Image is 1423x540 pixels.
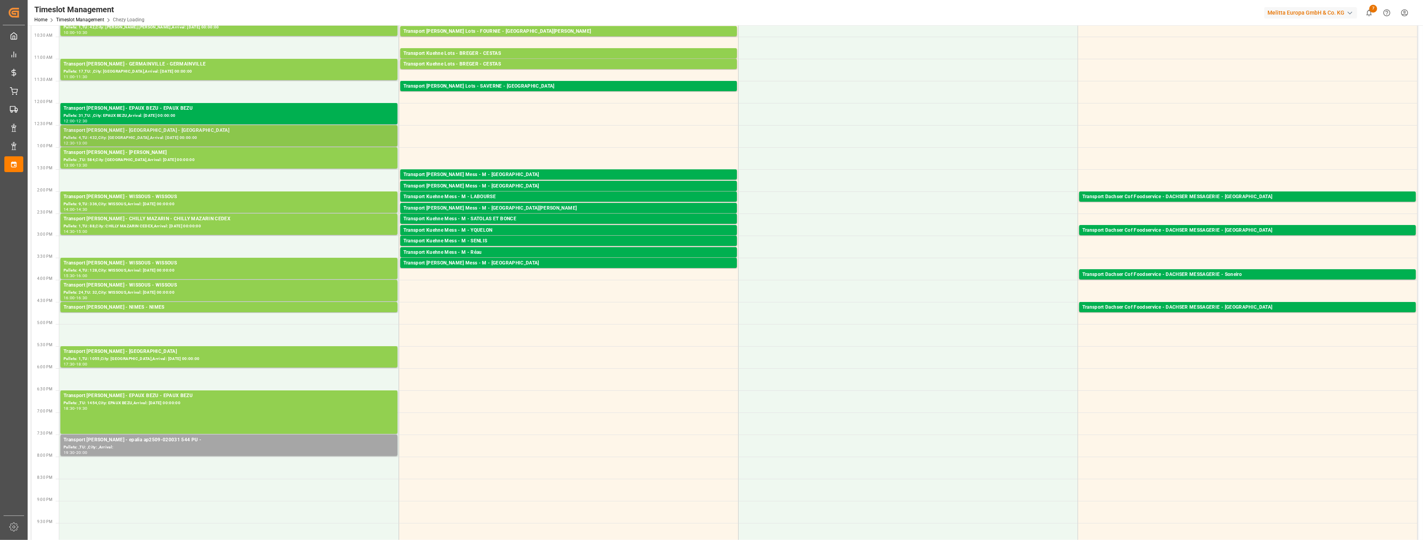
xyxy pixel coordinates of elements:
[76,141,88,145] div: 13:00
[75,296,76,300] div: -
[64,215,394,223] div: Transport [PERSON_NAME] - CHILLY MAZARIN - CHILLY MAZARIN CEDEX
[37,343,52,347] span: 5:30 PM
[64,348,394,356] div: Transport [PERSON_NAME] - [GEOGRAPHIC_DATA]
[76,230,88,233] div: 15:00
[76,451,88,454] div: 20:00
[37,365,52,369] span: 6:00 PM
[64,135,394,141] div: Pallets: 4,TU: 432,City: [GEOGRAPHIC_DATA],Arrival: [DATE] 00:00:00
[403,257,734,263] div: Pallets: ,TU: 14,City: [GEOGRAPHIC_DATA],Arrival: [DATE] 00:00:00
[76,362,88,366] div: 18:00
[403,82,734,90] div: Transport [PERSON_NAME] Lots - SAVERNE - [GEOGRAPHIC_DATA]
[75,208,76,211] div: -
[64,304,394,311] div: Transport [PERSON_NAME] - NIMES - NIMES
[64,105,394,112] div: Transport [PERSON_NAME] - EPAUX BEZU - EPAUX BEZU
[37,210,52,214] span: 2:30 PM
[64,311,394,318] div: Pallets: ,TU: 441,City: [GEOGRAPHIC_DATA],Arrival: [DATE] 00:00:00
[1082,201,1413,208] div: Pallets: ,TU: 2,City: [GEOGRAPHIC_DATA],Arrival: [DATE] 00:00:00
[64,356,394,362] div: Pallets: 1,TU: 1055,City: [GEOGRAPHIC_DATA],Arrival: [DATE] 00:00:00
[64,60,394,68] div: Transport [PERSON_NAME] - GERMAINVILLE - GERMAINVILLE
[403,179,734,186] div: Pallets: 1,TU: 32,City: [GEOGRAPHIC_DATA],Arrival: [DATE] 00:00:00
[1264,7,1357,19] div: Melitta Europa GmbH & Co. KG
[1082,279,1413,285] div: Pallets: ,TU: 90,City: [GEOGRAPHIC_DATA],Arrival: [DATE] 00:00:00
[37,475,52,480] span: 8:30 PM
[64,24,394,31] div: Pallets: 1,TU: 42,City: [PERSON_NAME] [PERSON_NAME],Arrival: [DATE] 00:00:00
[403,190,734,197] div: Pallets: ,TU: 8,City: [GEOGRAPHIC_DATA],Arrival: [DATE] 00:00:00
[1082,304,1413,311] div: Transport Dachser Cof Foodservice - DACHSER MESSAGERIE - [GEOGRAPHIC_DATA]
[64,119,75,123] div: 12:00
[34,17,47,22] a: Home
[403,182,734,190] div: Transport [PERSON_NAME] Mess - M - [GEOGRAPHIC_DATA]
[403,50,734,58] div: Transport Kuehne Lots - BREGER - CESTAS
[403,249,734,257] div: Transport Kuehne Mess - M - Réau
[64,193,394,201] div: Transport [PERSON_NAME] - WISSOUS - WISSOUS
[403,237,734,245] div: Transport Kuehne Mess - M - SENLIS
[1082,271,1413,279] div: Transport Dachser Cof Foodservice - DACHSER MESSAGERIE - Soneiro
[1369,5,1377,13] span: 7
[64,223,394,230] div: Pallets: 1,TU: 88,City: CHILLY MAZARIN CEDEX,Arrival: [DATE] 00:00:00
[403,60,734,68] div: Transport Kuehne Lots - BREGER - CESTAS
[34,33,52,37] span: 10:30 AM
[76,208,88,211] div: 14:30
[403,90,734,97] div: Pallets: 1,TU: ,City: [GEOGRAPHIC_DATA],Arrival: [DATE] 00:00:00
[403,58,734,64] div: Pallets: 1,TU: 214,City: [GEOGRAPHIC_DATA],Arrival: [DATE] 00:00:00
[64,392,394,400] div: Transport [PERSON_NAME] - EPAUX BEZU - EPAUX BEZU
[403,267,734,274] div: Pallets: ,TU: 2,City: [GEOGRAPHIC_DATA],Arrival: [DATE] 00:00:00
[64,141,75,145] div: 12:30
[75,230,76,233] div: -
[75,362,76,366] div: -
[37,519,52,524] span: 9:30 PM
[403,245,734,252] div: Pallets: ,TU: 239,City: [GEOGRAPHIC_DATA],Arrival: [DATE] 00:00:00
[64,407,75,410] div: 18:30
[403,259,734,267] div: Transport [PERSON_NAME] Mess - M - [GEOGRAPHIC_DATA]
[75,274,76,277] div: -
[34,55,52,60] span: 11:00 AM
[64,157,394,163] div: Pallets: ,TU: 584,City: [GEOGRAPHIC_DATA],Arrival: [DATE] 00:00:00
[64,112,394,119] div: Pallets: 31,TU: ,City: EPAUX BEZU,Arrival: [DATE] 00:00:00
[1082,311,1413,318] div: Pallets: 2,TU: 20,City: [GEOGRAPHIC_DATA],Arrival: [DATE] 00:00:00
[76,119,88,123] div: 12:30
[37,232,52,236] span: 3:00 PM
[1082,193,1413,201] div: Transport Dachser Cof Foodservice - DACHSER MESSAGERIE - [GEOGRAPHIC_DATA]
[75,31,76,34] div: -
[403,28,734,36] div: Transport [PERSON_NAME] Lots - FOURNIE - [GEOGRAPHIC_DATA][PERSON_NAME]
[64,274,75,277] div: 15:30
[37,321,52,325] span: 5:00 PM
[34,77,52,82] span: 11:30 AM
[64,230,75,233] div: 14:30
[75,451,76,454] div: -
[76,31,88,34] div: 10:30
[37,497,52,502] span: 9:00 PM
[76,296,88,300] div: 16:30
[64,75,75,79] div: 11:00
[75,75,76,79] div: -
[64,436,394,444] div: Transport [PERSON_NAME] - epalia ap2509-020031 544 PU -
[64,281,394,289] div: Transport [PERSON_NAME] - WISSOUS - WISSOUS
[76,274,88,277] div: 16:00
[64,289,394,296] div: Pallets: 24,TU: 32,City: WISSOUS,Arrival: [DATE] 00:00:00
[403,36,734,42] div: Pallets: ,TU: 25,City: [GEOGRAPHIC_DATA][PERSON_NAME],Arrival: [DATE] 00:00:00
[37,144,52,148] span: 1:00 PM
[64,68,394,75] div: Pallets: 17,TU: ,City: [GEOGRAPHIC_DATA],Arrival: [DATE] 00:00:00
[37,409,52,413] span: 7:00 PM
[56,17,104,22] a: Timeslot Management
[403,227,734,234] div: Transport Kuehne Mess - M - YQUELON
[37,166,52,170] span: 1:30 PM
[64,208,75,211] div: 14:00
[64,267,394,274] div: Pallets: 4,TU: 128,City: WISSOUS,Arrival: [DATE] 00:00:00
[64,362,75,366] div: 17:30
[76,163,88,167] div: 13:30
[403,68,734,75] div: Pallets: 1,TU: 256,City: [GEOGRAPHIC_DATA],Arrival: [DATE] 00:00:00
[75,141,76,145] div: -
[75,119,76,123] div: -
[34,4,144,15] div: Timeslot Management
[76,75,88,79] div: 11:30
[37,431,52,435] span: 7:30 PM
[64,201,394,208] div: Pallets: 9,TU: 336,City: WISSOUS,Arrival: [DATE] 00:00:00
[403,193,734,201] div: Transport Kuehne Mess - M - LABOURSE
[37,387,52,391] span: 6:30 PM
[37,298,52,303] span: 4:30 PM
[37,276,52,281] span: 4:00 PM
[64,163,75,167] div: 13:00
[37,188,52,192] span: 2:00 PM
[64,400,394,407] div: Pallets: ,TU: 1454,City: EPAUX BEZU,Arrival: [DATE] 00:00:00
